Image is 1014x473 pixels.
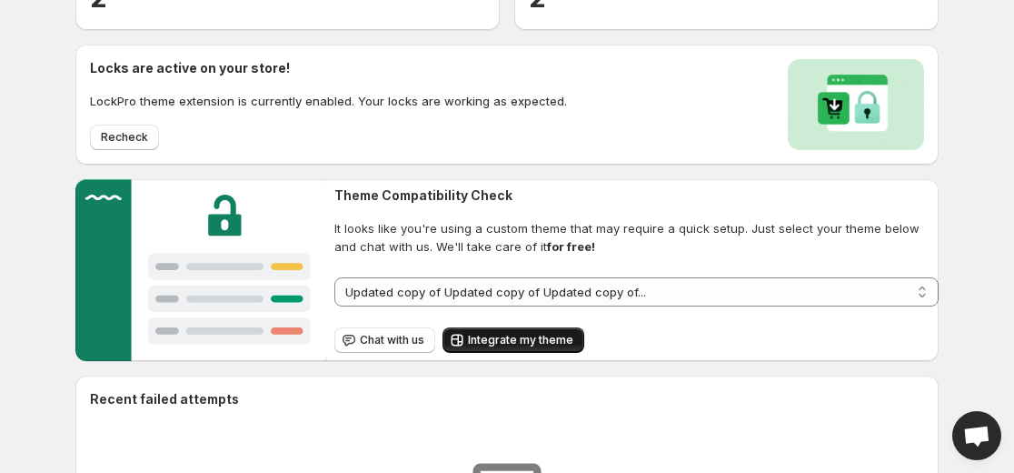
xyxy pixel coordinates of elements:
[90,92,567,110] p: LockPro theme extension is currently enabled. Your locks are working as expected.
[90,125,159,150] button: Recheck
[468,333,573,347] span: Integrate my theme
[360,333,424,347] span: Chat with us
[101,130,148,145] span: Recheck
[547,239,595,254] strong: for free!
[952,411,1001,460] div: Open chat
[334,327,435,353] button: Chat with us
[788,59,924,150] img: Locks activated
[75,179,327,361] img: Customer support
[334,186,939,205] h2: Theme Compatibility Check
[442,327,584,353] button: Integrate my theme
[90,59,567,77] h2: Locks are active on your store!
[90,390,239,408] h2: Recent failed attempts
[334,219,939,256] span: It looks like you're using a custom theme that may require a quick setup. Just select your theme ...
